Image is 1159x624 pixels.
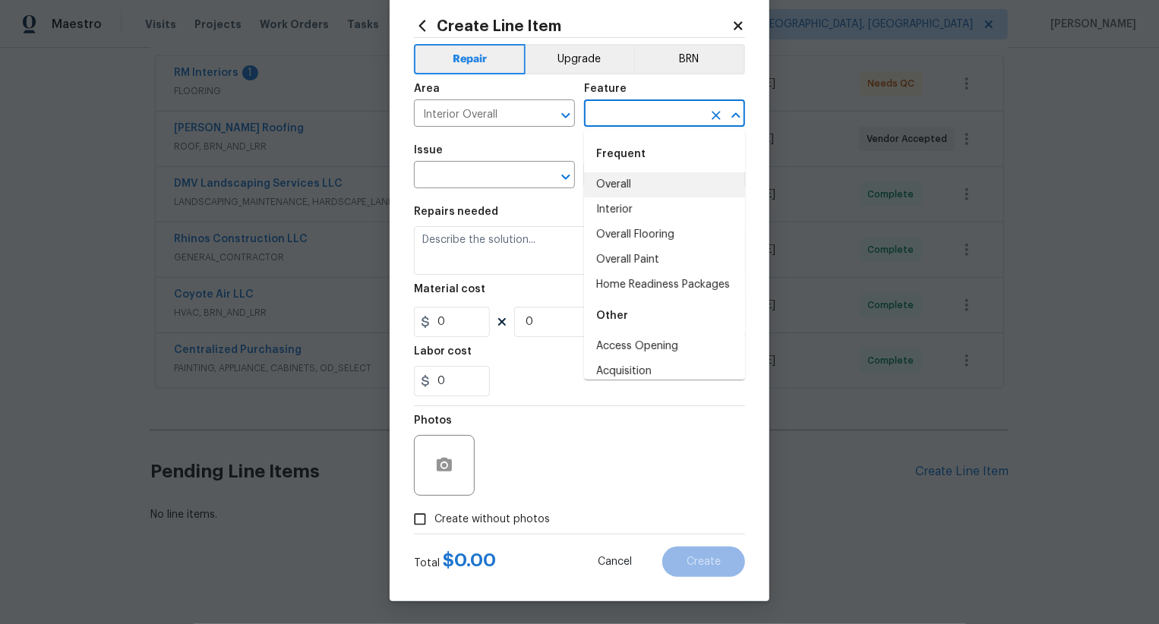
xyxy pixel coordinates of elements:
li: Overall Paint [584,247,745,273]
span: Cancel [598,556,632,568]
h5: Feature [584,84,627,94]
button: Open [555,105,576,126]
div: Total [414,553,496,571]
h5: Photos [414,415,452,426]
span: Create without photos [434,512,550,528]
h5: Area [414,84,440,94]
button: Close [725,105,747,126]
span: $ 0.00 [443,551,496,569]
li: Interior [584,197,745,222]
button: Open [555,166,576,188]
button: Create [662,547,745,577]
li: Home Readiness Packages [584,273,745,298]
div: Other [584,298,745,334]
button: Cancel [573,547,656,577]
button: Clear [706,105,727,126]
div: Frequent [584,136,745,172]
h5: Repairs needed [414,206,498,217]
li: Overall [584,172,745,197]
button: BRN [633,44,745,74]
button: Repair [414,44,526,74]
button: Upgrade [526,44,634,74]
h5: Issue [414,145,443,156]
li: Access Opening [584,334,745,359]
h2: Create Line Item [414,17,731,34]
span: Create [687,556,721,568]
h5: Labor cost [414,346,472,357]
li: Acquisition [584,359,745,384]
h5: Material cost [414,284,485,295]
li: Overall Flooring [584,222,745,247]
